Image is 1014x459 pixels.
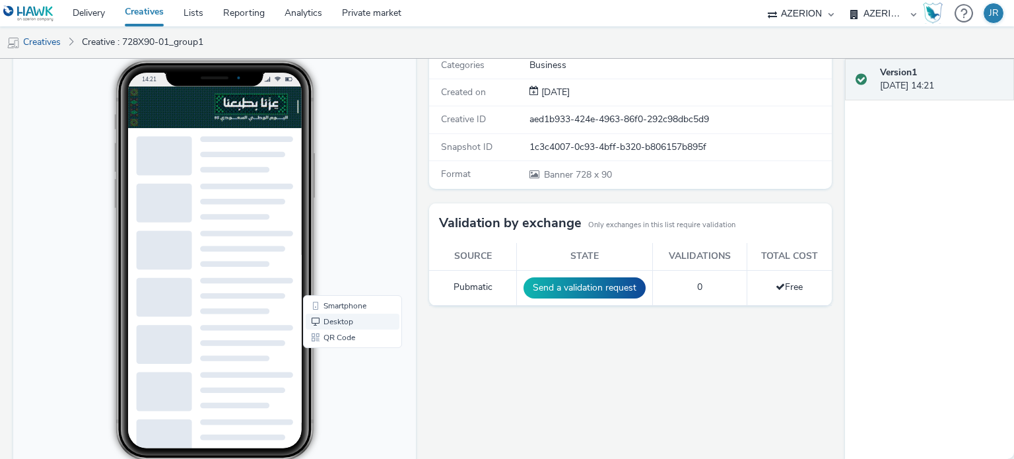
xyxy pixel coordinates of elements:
[441,59,485,71] span: Categories
[588,220,735,230] small: Only exchanges in this list require validation
[441,113,486,125] span: Creative ID
[529,141,830,154] div: 1c3c4007-0c93-4bff-b320-b806157b895f
[75,26,210,58] a: Creative : 728X90-01_group1
[7,36,20,50] img: mobile
[529,113,830,126] div: aed1b933-424e-4963-86f0-292c98dbc5d9
[441,86,486,98] span: Created on
[292,273,386,289] li: Smartphone
[776,281,803,293] span: Free
[310,277,353,285] span: Smartphone
[517,243,653,270] th: State
[115,62,452,104] img: Advertisement preview
[441,141,492,153] span: Snapshot ID
[310,293,340,301] span: Desktop
[923,3,943,24] img: Hawk Academy
[539,86,570,99] div: Creation 12 September 2025, 14:21
[923,3,948,24] a: Hawk Academy
[292,289,386,305] li: Desktop
[989,3,999,23] div: JR
[129,51,143,58] span: 14:21
[524,277,646,299] button: Send a validation request
[292,305,386,321] li: QR Code
[880,66,1003,93] div: [DATE] 14:21
[310,309,342,317] span: QR Code
[441,168,471,180] span: Format
[697,281,702,293] span: 0
[880,66,917,79] strong: Version 1
[544,168,576,181] span: Banner
[3,5,54,22] img: undefined Logo
[539,86,570,98] span: [DATE]
[543,168,612,181] span: 728 x 90
[747,243,832,270] th: Total cost
[429,270,517,305] td: Pubmatic
[439,213,582,233] h3: Validation by exchange
[429,243,517,270] th: Source
[529,59,830,72] div: Business
[653,243,747,270] th: Validations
